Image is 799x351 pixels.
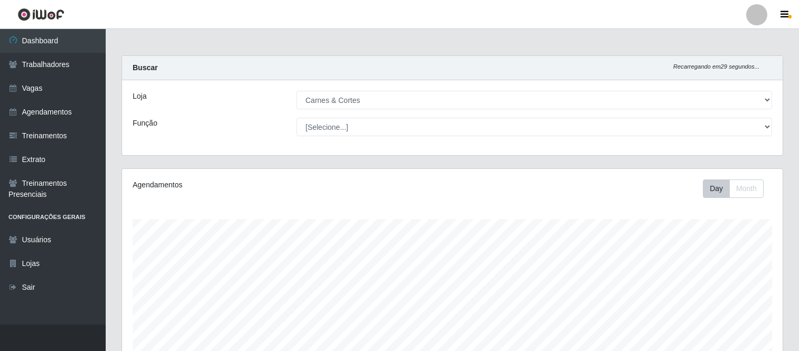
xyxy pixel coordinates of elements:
[703,179,730,198] button: Day
[133,63,157,72] strong: Buscar
[133,91,146,102] label: Loja
[17,8,64,21] img: CoreUI Logo
[673,63,759,70] i: Recarregando em 29 segundos...
[133,179,390,191] div: Agendamentos
[703,179,772,198] div: Toolbar with button groups
[703,179,764,198] div: First group
[133,118,157,129] label: Função
[729,179,764,198] button: Month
